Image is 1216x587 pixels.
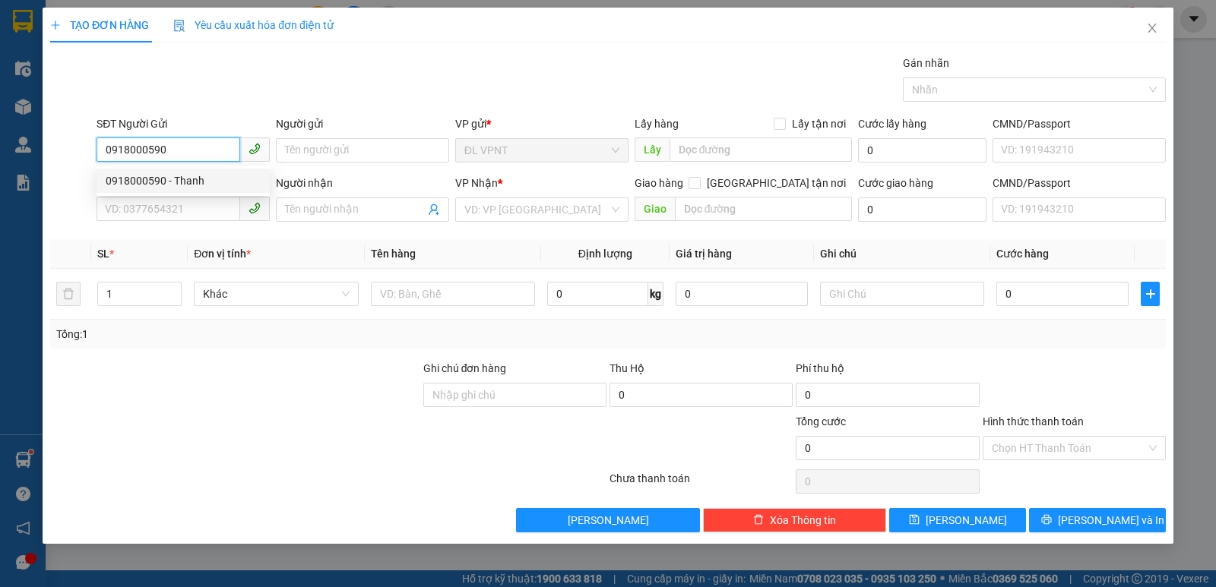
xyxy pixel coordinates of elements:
img: logo.jpg [165,19,201,55]
button: Close [1131,8,1173,50]
span: [PERSON_NAME] [568,512,649,529]
div: Người gửi [276,115,449,132]
span: user-add [428,204,440,216]
span: Lấy [635,137,670,162]
button: deleteXóa Thông tin [703,508,886,532]
b: [DOMAIN_NAME] [128,58,209,70]
button: delete [56,282,81,306]
span: save [909,514,920,526]
b: Gửi khách hàng [93,22,150,93]
span: Tổng cước [796,415,846,428]
span: phone [249,202,261,214]
div: SĐT Người Gửi [97,115,270,132]
span: [PERSON_NAME] và In [1058,512,1164,529]
input: Ghi chú đơn hàng [423,383,606,407]
div: 0918000590 - Thanh [97,169,270,193]
label: Cước lấy hàng [858,118,926,130]
label: Cước giao hàng [858,177,933,189]
span: Thu Hộ [610,362,644,374]
div: 0918000590 - Thanh [106,172,261,189]
span: Giao hàng [635,177,683,189]
input: Ghi Chú [820,282,984,306]
span: Đơn vị tính [194,248,251,260]
button: printer[PERSON_NAME] và In [1029,508,1166,532]
li: (c) 2017 [128,72,209,91]
span: Yêu cầu xuất hóa đơn điện tử [173,19,334,31]
input: VD: Bàn, Ghế [371,282,535,306]
div: Người nhận [276,175,449,191]
div: Phí thu hộ [796,360,979,383]
span: Giao [635,197,675,221]
span: [GEOGRAPHIC_DATA] tận nơi [701,175,852,191]
div: CMND/Passport [993,175,1166,191]
input: Cước lấy hàng [858,138,986,163]
button: save[PERSON_NAME] [889,508,1026,532]
label: Gán nhãn [903,57,949,69]
th: Ghi chú [814,239,990,269]
span: ĐL VPNT [464,139,619,162]
span: VP Nhận [455,177,498,189]
div: VP gửi [455,115,629,132]
span: delete [753,514,764,526]
span: Cước hàng [996,248,1049,260]
img: icon [173,20,185,32]
span: Khác [203,282,349,305]
span: Giá trị hàng [676,248,732,260]
div: Chưa thanh toán [608,470,794,497]
span: plus [50,20,61,30]
span: [PERSON_NAME] [926,512,1007,529]
span: close [1146,22,1158,34]
input: Dọc đường [670,137,853,162]
span: printer [1041,514,1052,526]
span: Lấy tận nơi [786,115,852,132]
span: phone [249,143,261,155]
img: logo.jpg [19,19,95,95]
span: Định lượng [578,248,632,260]
span: Xóa Thông tin [770,512,836,529]
span: SL [97,248,109,260]
span: TẠO ĐƠN HÀNG [50,19,149,31]
button: [PERSON_NAME] [516,508,699,532]
span: Lấy hàng [635,118,679,130]
button: plus [1141,282,1160,306]
label: Hình thức thanh toán [983,415,1084,428]
span: kg [648,282,663,306]
span: Tên hàng [371,248,416,260]
b: Phúc An Express [19,98,79,196]
div: Tổng: 1 [56,326,470,342]
label: Ghi chú đơn hàng [423,362,507,374]
input: Cước giao hàng [858,197,986,222]
span: plus [1142,288,1159,300]
input: 0 [676,282,808,306]
input: Dọc đường [675,197,853,221]
div: CMND/Passport [993,115,1166,132]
